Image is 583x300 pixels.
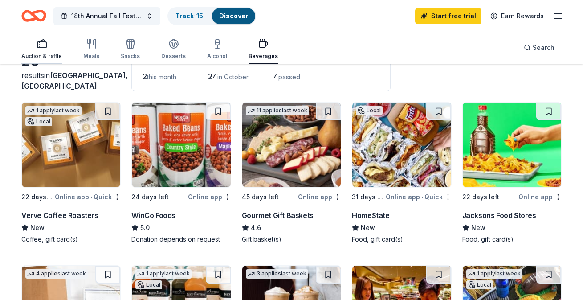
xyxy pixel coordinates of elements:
[356,106,383,115] div: Local
[131,192,169,202] div: 24 days left
[462,102,562,244] a: Image for Jacksons Food Stores22 days leftOnline appJacksons Food StoresNewFood, gift card(s)
[246,106,309,115] div: 11 applies last week
[352,210,389,221] div: HomeState
[217,73,249,81] span: in October
[466,280,493,289] div: Local
[22,103,120,187] img: Image for Verve Coffee Roasters
[147,73,176,81] span: this month
[208,72,217,81] span: 24
[21,70,121,91] div: results
[131,210,175,221] div: WinCo Foods
[273,72,278,81] span: 4
[21,192,53,202] div: 22 days left
[251,222,261,233] span: 4.6
[21,235,121,244] div: Coffee, gift card(s)
[131,102,231,244] a: Image for WinCo Foods24 days leftOnline appWinCo Foods5.0Donation depends on request
[143,72,147,81] span: 2
[135,269,192,279] div: 1 apply last week
[471,222,485,233] span: New
[21,35,62,64] button: Auction & raffle
[207,35,227,64] button: Alcohol
[83,35,99,64] button: Meals
[188,191,231,202] div: Online app
[21,5,46,26] a: Home
[415,8,481,24] a: Start free trial
[167,7,256,25] button: Track· 15Discover
[352,235,451,244] div: Food, gift card(s)
[25,106,82,115] div: 1 apply last week
[242,192,279,202] div: 45 days left
[421,193,423,201] span: •
[518,191,562,202] div: Online app
[278,73,300,81] span: passed
[30,222,45,233] span: New
[462,192,499,202] div: 22 days left
[121,53,140,60] div: Snacks
[175,12,203,20] a: Track· 15
[219,12,248,20] a: Discover
[135,280,162,289] div: Local
[249,35,278,64] button: Beverages
[242,235,341,244] div: Gift basket(s)
[386,191,452,202] div: Online app Quick
[352,192,383,202] div: 31 days left
[242,103,341,187] img: Image for Gourmet Gift Baskets
[161,53,186,60] div: Desserts
[21,210,98,221] div: Verve Coffee Roasters
[533,42,554,53] span: Search
[131,235,231,244] div: Donation depends on request
[21,71,128,90] span: in
[517,39,562,57] button: Search
[132,103,230,187] img: Image for WinCo Foods
[25,117,52,126] div: Local
[242,102,341,244] a: Image for Gourmet Gift Baskets11 applieslast week45 days leftOnline appGourmet Gift Baskets4.6Gif...
[298,191,341,202] div: Online app
[83,53,99,60] div: Meals
[249,53,278,60] div: Beverages
[466,269,522,279] div: 1 apply last week
[463,103,561,187] img: Image for Jacksons Food Stores
[352,103,451,187] img: Image for HomeState
[462,235,562,244] div: Food, gift card(s)
[21,102,121,244] a: Image for Verve Coffee Roasters1 applylast weekLocal22 days leftOnline app•QuickVerve Coffee Roas...
[21,71,128,90] span: [GEOGRAPHIC_DATA], [GEOGRAPHIC_DATA]
[361,222,375,233] span: New
[485,8,549,24] a: Earn Rewards
[55,191,121,202] div: Online app Quick
[140,222,150,233] span: 5.0
[71,11,143,21] span: 18th Annual Fall Festival
[352,102,451,244] a: Image for HomeStateLocal31 days leftOnline app•QuickHomeStateNewFood, gift card(s)
[25,269,88,279] div: 4 applies last week
[121,35,140,64] button: Snacks
[53,7,160,25] button: 18th Annual Fall Festival
[90,193,92,201] span: •
[161,35,186,64] button: Desserts
[246,269,308,279] div: 3 applies last week
[21,53,62,60] div: Auction & raffle
[207,53,227,60] div: Alcohol
[462,210,536,221] div: Jacksons Food Stores
[242,210,314,221] div: Gourmet Gift Baskets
